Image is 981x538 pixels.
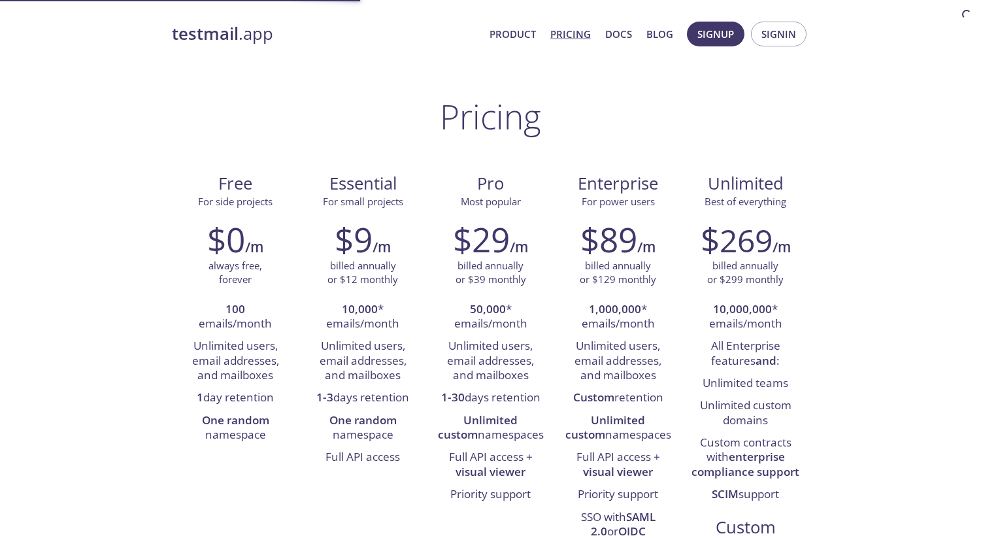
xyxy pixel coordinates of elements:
[582,195,655,208] span: For power users
[182,299,290,336] li: emails/month
[701,220,773,259] h2: $
[182,410,290,447] li: namespace
[329,412,397,428] strong: One random
[605,25,632,42] a: Docs
[172,23,479,45] a: testmail.app
[720,219,773,261] span: 269
[564,335,672,387] li: Unlimited users, email addresses, and mailboxes
[323,195,403,208] span: For small projects
[564,446,672,484] li: Full API access +
[751,22,806,46] button: Signin
[437,410,544,447] li: namespaces
[373,236,391,258] h6: /m
[198,195,273,208] span: For side projects
[583,464,653,479] strong: visual viewer
[309,299,417,336] li: * emails/month
[565,173,671,195] span: Enterprise
[573,390,614,405] strong: Custom
[310,173,416,195] span: Essential
[687,22,744,46] button: Signup
[208,259,262,287] p: always free, forever
[456,259,526,287] p: billed annually or $39 monthly
[637,236,656,258] h6: /m
[182,387,290,409] li: day retention
[580,259,656,287] p: billed annually or $129 monthly
[697,25,734,42] span: Signup
[309,387,417,409] li: days retention
[342,301,378,316] strong: 10,000
[691,299,799,336] li: * emails/month
[182,335,290,387] li: Unlimited users, email addresses, and mailboxes
[708,172,784,195] span: Unlimited
[691,395,799,432] li: Unlimited custom domains
[550,25,591,42] a: Pricing
[712,486,739,501] strong: SCIM
[580,220,637,259] h2: $89
[437,387,544,409] li: days retention
[207,220,245,259] h2: $0
[773,236,791,258] h6: /m
[707,259,784,287] p: billed annually or $299 monthly
[172,22,239,45] strong: testmail
[440,97,541,136] h1: Pricing
[441,390,465,405] strong: 1-30
[756,353,776,368] strong: and
[564,299,672,336] li: * emails/month
[309,410,417,447] li: namespace
[589,301,641,316] strong: 1,000,000
[456,464,525,479] strong: visual viewer
[437,484,544,506] li: Priority support
[691,373,799,395] li: Unlimited teams
[438,412,518,442] strong: Unlimited custom
[225,301,245,316] strong: 100
[182,173,289,195] span: Free
[691,335,799,373] li: All Enterprise features :
[646,25,673,42] a: Blog
[437,299,544,336] li: * emails/month
[691,484,799,506] li: support
[470,301,506,316] strong: 50,000
[309,446,417,469] li: Full API access
[316,390,333,405] strong: 1-3
[564,484,672,506] li: Priority support
[335,220,373,259] h2: $9
[713,301,772,316] strong: 10,000,000
[691,449,799,479] strong: enterprise compliance support
[564,410,672,447] li: namespaces
[197,390,203,405] strong: 1
[437,335,544,387] li: Unlimited users, email addresses, and mailboxes
[309,335,417,387] li: Unlimited users, email addresses, and mailboxes
[437,446,544,484] li: Full API access +
[437,173,544,195] span: Pro
[565,412,646,442] strong: Unlimited custom
[705,195,786,208] span: Best of everything
[202,412,269,428] strong: One random
[453,220,510,259] h2: $29
[691,432,799,484] li: Custom contracts with
[327,259,398,287] p: billed annually or $12 monthly
[761,25,796,42] span: Signin
[510,236,528,258] h6: /m
[245,236,263,258] h6: /m
[461,195,521,208] span: Most popular
[564,387,672,409] li: retention
[490,25,536,42] a: Product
